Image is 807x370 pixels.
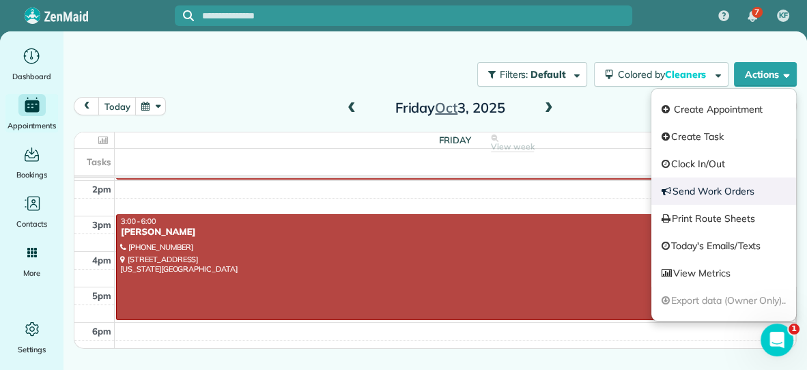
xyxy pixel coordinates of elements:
[92,255,111,266] span: 4pm
[98,97,136,115] button: today
[594,62,728,87] button: Colored byCleaners
[665,68,709,81] span: Cleaners
[5,193,58,231] a: Contacts
[754,7,759,18] span: 7
[23,266,40,280] span: More
[12,70,51,83] span: Dashboard
[16,217,47,231] span: Contacts
[761,324,793,356] iframe: Intercom live chat
[651,232,796,259] a: Today's Emails/Texts
[92,326,111,337] span: 6pm
[16,168,48,182] span: Bookings
[121,216,156,226] span: 3:00 - 6:00
[87,156,111,167] span: Tasks
[789,324,799,335] span: 1
[18,343,46,356] span: Settings
[618,68,711,81] span: Colored by
[175,10,194,21] button: Focus search
[530,68,567,81] span: Default
[5,318,58,356] a: Settings
[365,100,535,115] h2: Friday 3, 2025
[92,184,111,195] span: 2pm
[734,62,797,87] button: Actions
[738,1,767,31] div: 7 unread notifications
[5,94,58,132] a: Appointments
[92,290,111,301] span: 5pm
[74,97,100,115] button: prev
[92,219,111,230] span: 3pm
[651,205,796,232] a: Print Route Sheets
[779,10,788,21] span: KF
[470,62,587,87] a: Filters: Default
[439,134,471,145] span: Friday
[651,123,796,150] a: Create Task
[5,45,58,83] a: Dashboard
[120,227,774,238] div: [PERSON_NAME]
[651,96,796,123] a: Create Appointment
[8,119,57,132] span: Appointments
[5,143,58,182] a: Bookings
[435,99,457,116] span: Oct
[651,259,796,287] a: View Metrics
[651,177,796,205] a: Send Work Orders
[183,10,194,21] svg: Focus search
[500,68,528,81] span: Filters:
[491,141,535,152] span: View week
[477,62,587,87] button: Filters: Default
[651,150,796,177] a: Clock In/Out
